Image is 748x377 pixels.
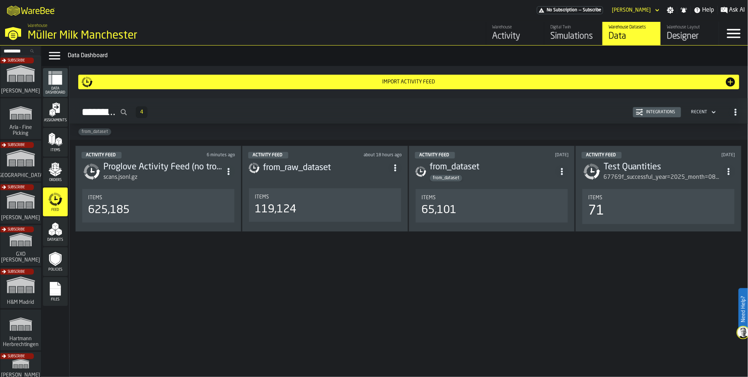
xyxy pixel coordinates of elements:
h3: from_dataset [430,161,555,173]
span: Subscribe [8,354,25,358]
a: link-to-/wh/i/b09612b5-e9f1-4a3a-b0a4-784729d61419/simulations [544,22,602,45]
span: Subscribe [8,228,25,232]
div: Updated: 8/7/2025, 11:36:30 AM Created: 8/4/2025, 2:42:11 PM [679,153,735,158]
span: Activity Feed [586,153,616,157]
a: link-to-/wh/i/b09612b5-e9f1-4a3a-b0a4-784729d61419/designer [661,22,719,45]
div: Digital Twin [550,25,597,30]
label: button-toggle-Ask AI [718,6,748,15]
div: Activity [492,31,538,42]
div: stat-Items [82,189,234,223]
span: Items [88,195,102,201]
h3: from_raw_dataset [263,162,389,174]
section: card-DataDashboardCard [248,187,402,223]
div: status-5 2 [82,152,122,158]
div: Data [609,31,655,42]
a: link-to-/wh/i/1653e8cc-126b-480f-9c47-e01e76aa4a88/simulations [0,183,41,225]
a: link-to-/wh/i/baca6aa3-d1fc-43c0-a604-2a1c9d5db74d/simulations [0,225,41,267]
a: link-to-/wh/i/0438fb8c-4a97-4a5b-bcc6-2889b6922db0/simulations [0,267,41,310]
div: Integrations [643,110,678,115]
span: from_dataset [79,129,111,134]
span: Policies [43,268,68,272]
button: button-Import Activity Feed [78,75,739,89]
div: Menu Subscription [537,6,603,14]
span: Subscribe [8,59,25,63]
a: link-to-/wh/i/72fe6713-8242-4c3c-8adf-5d67388ea6d5/simulations [0,56,41,98]
label: button-toggle-Settings [664,7,677,14]
div: stat-Items [249,188,401,222]
div: Title [88,195,229,201]
span: Hartmann Herbrechtingen [1,336,40,347]
li: menu Datasets [43,217,68,247]
span: Feed [43,208,68,212]
span: Assignments [43,118,68,122]
div: Designer [667,31,713,42]
a: link-to-/wh/i/f0a6b354-7883-413a-84ff-a65eb9c31f03/simulations [0,310,41,352]
span: Subscribe [583,8,601,13]
div: DropdownMenuValue-Ana Milicic [609,6,661,15]
div: Updated: 8/20/2025, 3:48:58 PM Created: 8/12/2025, 3:13:09 PM [346,153,402,158]
div: ItemListCard-DashboardItemContainer [242,146,408,232]
div: status-5 2 [248,152,288,158]
span: 4 [140,110,143,115]
li: menu Feed [43,188,68,217]
span: Activity Feed [419,153,449,157]
span: Subscribe [8,143,25,147]
div: Title [255,194,395,200]
div: 65,101 [422,204,456,217]
div: DropdownMenuValue-4 [688,108,717,117]
div: Import Activity Feed [93,79,725,85]
li: menu Data Dashboard [43,68,68,97]
div: ItemListCard-DashboardItemContainer [575,146,741,232]
div: Title [588,195,729,201]
h3: Proglove Activity Feed (no trolleys) [103,161,222,173]
span: Activity Feed [86,153,116,157]
div: ButtonLoadMore-Load More-Prev-First-Last [133,106,150,118]
label: button-toggle-Menu [719,22,748,45]
div: stat-Items [416,189,568,223]
div: Müller Milk Manchester [28,29,224,42]
li: menu Files [43,277,68,306]
span: Ask AI [729,6,745,15]
label: button-toggle-Help [691,6,717,15]
button: button-Integrations [633,107,681,117]
div: Updated: 8/8/2025, 5:23:39 PM Created: 8/8/2025, 5:20:47 PM [512,153,569,158]
span: Items [422,195,436,201]
div: Data Dashboard [68,51,745,60]
div: status-5 2 [415,152,455,158]
h2: button-Activity Feed [70,98,748,124]
label: Need Help? [739,289,747,330]
span: Items [43,148,68,152]
div: scans.jsonl.gz [103,173,222,182]
div: Warehouse Datasets [609,25,655,30]
section: card-DataDashboardCard [415,188,569,224]
div: 67769f_successful_year=2025_month=08_day=04_cc-ioteventarchive-ingestion-4-2025-08-04-12-05-30-74... [603,173,722,182]
div: status-5 2 [582,152,622,158]
span: Orders [43,178,68,182]
div: stat-Items [582,189,735,224]
span: No Subscription [547,8,577,13]
li: menu Assignments [43,98,68,127]
span: — [579,8,581,13]
a: link-to-/wh/i/b09612b5-e9f1-4a3a-b0a4-784729d61419/feed/ [486,22,544,45]
div: DropdownMenuValue-4 [691,110,707,115]
div: ItemListCard-DashboardItemContainer [409,146,575,232]
li: menu Items [43,128,68,157]
span: Data Dashboard [43,87,68,95]
div: Simulations [550,31,597,42]
div: 119,124 [255,203,296,216]
span: from_dataset [430,176,462,181]
span: Subscribe [8,270,25,274]
a: link-to-/wh/i/b5402f52-ce28-4f27-b3d4-5c6d76174849/simulations [0,141,41,183]
div: Warehouse Layout [667,25,713,30]
label: button-toggle-Data Menu [44,48,65,63]
div: Title [422,195,562,201]
span: Subscribe [8,185,25,189]
a: link-to-/wh/i/b09612b5-e9f1-4a3a-b0a4-784729d61419/pricing/ [537,6,603,14]
span: Arla - Fine Picking [3,125,38,136]
div: DropdownMenuValue-Ana Milicic [612,7,651,13]
label: button-toggle-Notifications [677,7,690,14]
